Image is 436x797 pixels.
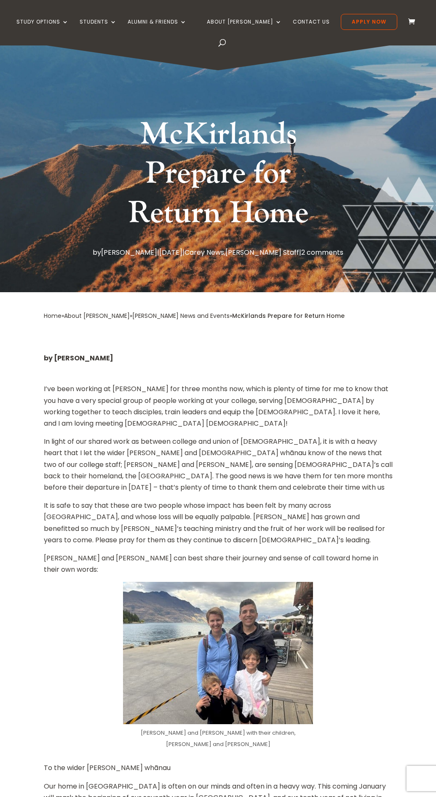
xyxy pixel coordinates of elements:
[207,19,282,39] a: About [PERSON_NAME]
[341,14,397,30] a: Apply Now
[44,312,62,320] a: Home
[44,552,393,582] p: [PERSON_NAME] and [PERSON_NAME] can best share their journey and sense of call toward home in the...
[159,248,182,257] span: [DATE]
[128,19,187,39] a: Alumni & Friends
[64,312,130,320] a: About [PERSON_NAME]
[301,248,343,257] a: 2 comments
[293,19,330,39] a: Contact Us
[44,353,113,363] strong: by [PERSON_NAME]
[44,383,393,436] p: I’ve been working at [PERSON_NAME] for three months now, which is plenty of time for me to know t...
[132,312,230,320] a: [PERSON_NAME] News and Events
[44,500,393,552] p: It is safe to say that these are two people whose impact has been felt by many across [GEOGRAPHIC...
[107,115,330,237] h1: McKirlands Prepare for Return Home
[16,19,69,39] a: Study Options
[44,436,393,500] p: In light of our shared work as between college and union of [DEMOGRAPHIC_DATA], it is with a heav...
[44,247,393,258] p: by | | , |
[123,582,313,724] img: McKirland Family_2025
[44,310,232,322] div: » » »
[123,727,313,750] figcaption: [PERSON_NAME] and [PERSON_NAME] with their children, [PERSON_NAME] and [PERSON_NAME]
[44,762,393,780] p: To the wider [PERSON_NAME] whānau
[101,248,157,257] a: [PERSON_NAME]
[185,248,224,257] a: Carey News
[225,248,299,257] a: [PERSON_NAME] Staff
[232,310,345,322] div: McKirlands Prepare for Return Home
[80,19,117,39] a: Students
